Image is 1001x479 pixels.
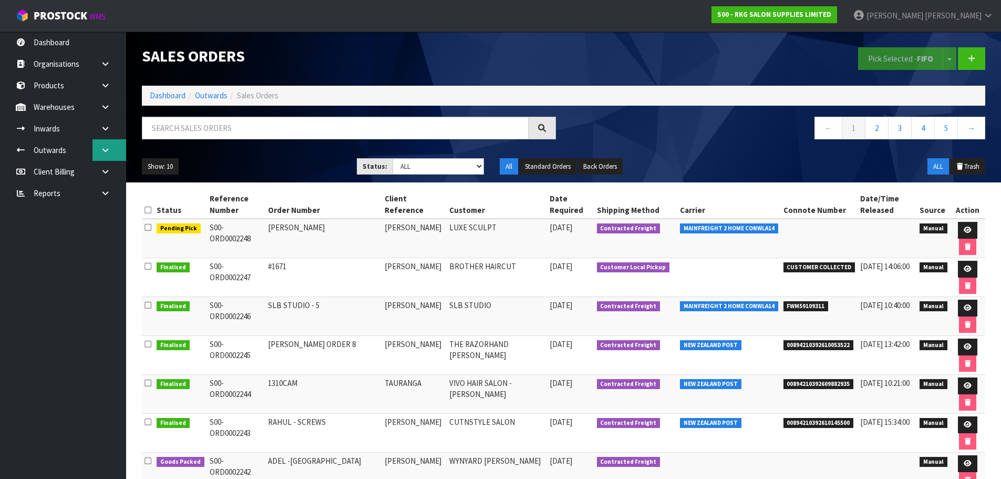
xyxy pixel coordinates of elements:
td: S00-ORD0002246 [207,297,265,336]
span: NEW ZEALAND POST [680,379,741,390]
span: NEW ZEALAND POST [680,340,741,351]
td: TAURANGA [382,375,447,414]
a: 2 [865,117,889,139]
span: [DATE] [550,300,572,310]
th: Reference Number [207,190,265,219]
th: Status [154,190,207,219]
span: Contracted Freight [597,418,661,429]
th: Connote Number [781,190,858,219]
td: RAHUL - SCREWS [265,414,382,453]
td: THE RAZORHAND [PERSON_NAME] [447,336,547,375]
a: Dashboard [150,90,185,100]
td: CUTNSTYLE SALON [447,414,547,453]
a: 4 [911,117,935,139]
button: Standard Orders [519,158,576,175]
td: S00-ORD0002243 [207,414,265,453]
button: Show: 10 [142,158,179,175]
span: Contracted Freight [597,379,661,390]
th: Date/Time Released [858,190,917,219]
strong: FIFO [917,54,933,64]
span: FWM59109311 [783,301,829,312]
span: 00894210392610145500 [783,418,854,429]
button: Pick Selected -FIFO [858,47,943,70]
button: ALL [927,158,949,175]
td: #1671 [265,258,382,297]
th: Client Reference [382,190,447,219]
span: Finalised [157,418,190,429]
a: ← [814,117,842,139]
span: 00894210392610053522 [783,340,854,351]
span: Finalised [157,340,190,351]
td: 1310CAM [265,375,382,414]
a: 5 [934,117,958,139]
span: Manual [920,301,947,312]
td: [PERSON_NAME] [382,414,447,453]
span: [DATE] [550,378,572,388]
td: [PERSON_NAME] [382,219,447,258]
span: [DATE] [550,456,572,466]
span: [DATE] 13:42:00 [860,339,910,349]
h1: Sales Orders [142,47,556,65]
td: [PERSON_NAME] ORDER 8 [265,336,382,375]
small: WMS [89,12,106,22]
span: [DATE] 15:34:00 [860,417,910,427]
td: SLB STUDIO - 5 [265,297,382,336]
img: cube-alt.png [16,9,29,22]
td: [PERSON_NAME] [382,297,447,336]
a: S00 - RKG SALON SUPPLIES LIMITED [711,6,837,23]
span: Contracted Freight [597,301,661,312]
span: Contracted Freight [597,223,661,234]
span: [DATE] 14:06:00 [860,261,910,271]
td: S00-ORD0002245 [207,336,265,375]
th: Shipping Method [594,190,678,219]
span: [DATE] [550,339,572,349]
span: [DATE] [550,417,572,427]
td: [PERSON_NAME] [382,336,447,375]
td: SLB STUDIO [447,297,547,336]
span: CUSTOMER COLLECTED [783,262,855,273]
strong: Status: [363,162,387,171]
button: All [500,158,518,175]
td: S00-ORD0002244 [207,375,265,414]
strong: S00 - RKG SALON SUPPLIES LIMITED [717,10,831,19]
span: Manual [920,457,947,467]
input: Search sales orders [142,117,529,139]
span: Manual [920,340,947,351]
button: Trash [950,158,985,175]
td: S00-ORD0002248 [207,219,265,258]
button: Back Orders [577,158,623,175]
th: Date Required [547,190,594,219]
span: Manual [920,418,947,429]
span: Finalised [157,301,190,312]
a: → [957,117,985,139]
th: Carrier [677,190,781,219]
td: [PERSON_NAME] [382,258,447,297]
td: LUXE SCULPT [447,219,547,258]
span: Contracted Freight [597,457,661,467]
span: [DATE] 10:21:00 [860,378,910,388]
td: [PERSON_NAME] [265,219,382,258]
span: [PERSON_NAME] [925,11,982,21]
span: Contracted Freight [597,340,661,351]
th: Action [950,190,985,219]
span: Goods Packed [157,457,204,467]
span: [DATE] [550,261,572,271]
span: Sales Orders [237,90,278,100]
span: Manual [920,262,947,273]
th: Order Number [265,190,382,219]
td: BROTHER HAIRCUT [447,258,547,297]
td: VIVO HAIR SALON - [PERSON_NAME] [447,375,547,414]
span: [DATE] 10:40:00 [860,300,910,310]
th: Source [917,190,950,219]
span: Pending Pick [157,223,201,234]
span: MAINFREIGHT 2 HOME CONWLA14 [680,301,778,312]
span: MAINFREIGHT 2 HOME CONWLA14 [680,223,778,234]
th: Customer [447,190,547,219]
nav: Page navigation [572,117,986,142]
a: 1 [842,117,865,139]
span: ProStock [34,9,87,23]
span: 00894210392609882935 [783,379,854,390]
span: NEW ZEALAND POST [680,418,741,429]
span: Manual [920,379,947,390]
span: Finalised [157,379,190,390]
